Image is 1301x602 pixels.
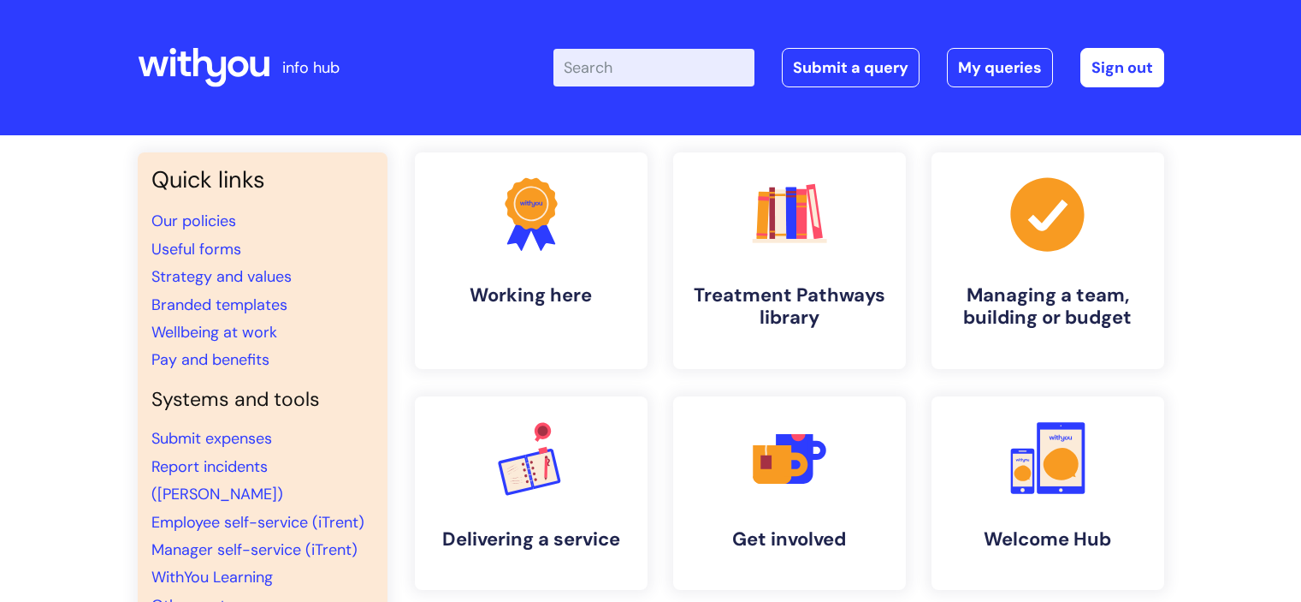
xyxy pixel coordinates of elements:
[687,284,892,330] h4: Treatment Pathways library
[553,49,754,86] input: Search
[151,512,364,533] a: Employee self-service (iTrent)
[151,239,241,259] a: Useful forms
[782,48,920,87] a: Submit a query
[429,528,634,551] h4: Delivering a service
[151,295,287,315] a: Branded templates
[415,152,648,369] a: Working here
[429,284,634,307] h4: Working here
[1080,48,1164,87] a: Sign out
[282,54,340,81] p: info hub
[947,48,1053,87] a: My queries
[151,211,236,231] a: Our policies
[945,528,1150,551] h4: Welcome Hub
[151,266,292,287] a: Strategy and values
[687,528,892,551] h4: Get involved
[151,322,277,343] a: Wellbeing at work
[151,456,283,504] a: Report incidents ([PERSON_NAME])
[151,428,272,449] a: Submit expenses
[151,539,358,560] a: Manager self-service (iTrent)
[931,396,1164,590] a: Welcome Hub
[151,567,273,587] a: WithYou Learning
[151,388,374,412] h4: Systems and tools
[553,48,1164,87] div: | -
[151,166,374,194] h3: Quick links
[931,152,1164,369] a: Managing a team, building or budget
[673,396,906,590] a: Get involved
[945,284,1150,330] h4: Managing a team, building or budget
[151,349,269,370] a: Pay and benefits
[673,152,906,369] a: Treatment Pathways library
[415,396,648,590] a: Delivering a service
